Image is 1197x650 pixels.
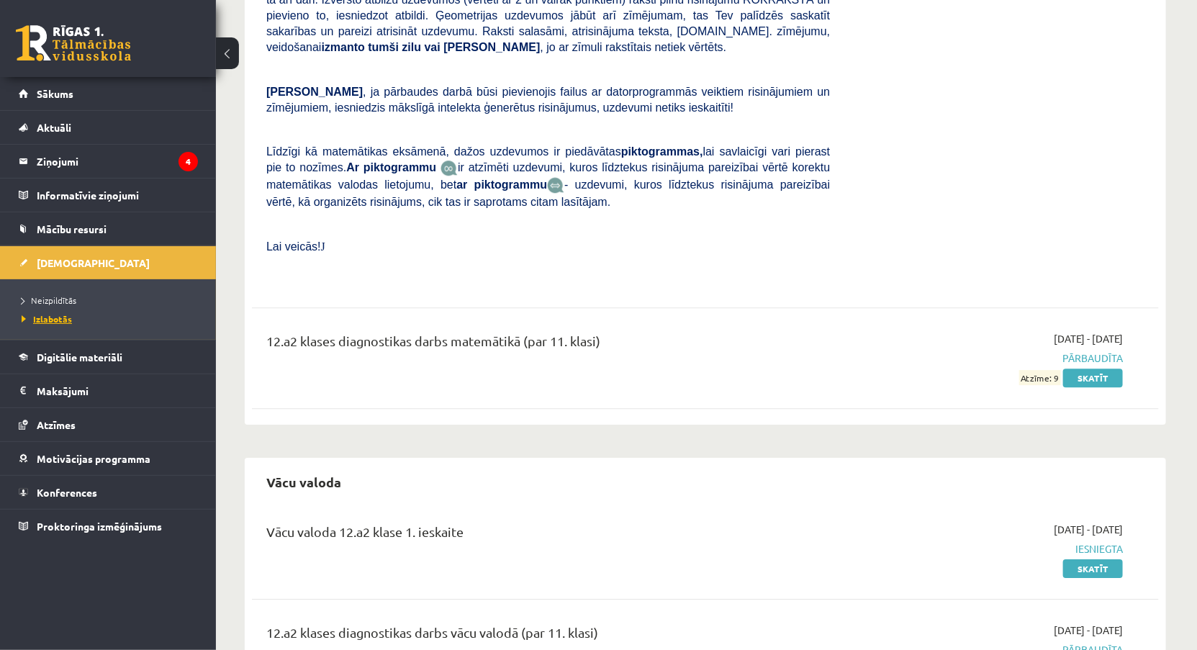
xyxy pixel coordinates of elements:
[19,111,198,144] a: Aktuāli
[37,87,73,100] span: Sākums
[37,145,198,178] legend: Ziņojumi
[19,179,198,212] a: Informatīvie ziņojumi
[1054,522,1123,537] span: [DATE] - [DATE]
[19,145,198,178] a: Ziņojumi4
[37,452,150,465] span: Motivācijas programma
[37,179,198,212] legend: Informatīvie ziņojumi
[266,623,830,649] div: 12.a2 klases diagnostikas darbs vācu valodā (par 11. klasi)
[37,374,198,407] legend: Maksājumi
[441,160,458,176] img: JfuEzvunn4EvwAAAAASUVORK5CYII=
[179,152,198,171] i: 4
[266,86,363,98] span: [PERSON_NAME]
[19,246,198,279] a: [DEMOGRAPHIC_DATA]
[22,312,202,325] a: Izlabotās
[22,313,72,325] span: Izlabotās
[19,212,198,245] a: Mācību resursi
[19,77,198,110] a: Sākums
[1054,623,1123,638] span: [DATE] - [DATE]
[321,240,325,253] span: J
[266,86,830,114] span: , ja pārbaudes darbā būsi pievienojis failus ar datorprogrammās veiktiem risinājumiem un zīmējumi...
[22,294,76,306] span: Neizpildītās
[19,476,198,509] a: Konferences
[1063,559,1123,578] a: Skatīt
[37,121,71,134] span: Aktuāli
[1019,370,1061,385] span: Atzīme: 9
[852,541,1123,556] span: Iesniegta
[266,145,830,173] span: Līdzīgi kā matemātikas eksāmenā, dažos uzdevumos ir piedāvātas lai savlaicīgi vari pierast pie to...
[37,351,122,364] span: Digitālie materiāli
[22,294,202,307] a: Neizpildītās
[252,465,356,499] h2: Vācu valoda
[322,41,365,53] b: izmanto
[37,520,162,533] span: Proktoringa izmēģinājums
[266,161,830,191] span: ir atzīmēti uzdevumi, kuros līdztekus risinājuma pareizībai vērtē korektu matemātikas valodas lie...
[19,442,198,475] a: Motivācijas programma
[19,408,198,441] a: Atzīmes
[368,41,540,53] b: tumši zilu vai [PERSON_NAME]
[19,510,198,543] a: Proktoringa izmēģinājums
[37,256,150,269] span: [DEMOGRAPHIC_DATA]
[37,418,76,431] span: Atzīmes
[37,222,107,235] span: Mācību resursi
[1054,331,1123,346] span: [DATE] - [DATE]
[16,25,131,61] a: Rīgas 1. Tālmācības vidusskola
[19,374,198,407] a: Maksājumi
[1063,369,1123,387] a: Skatīt
[19,340,198,374] a: Digitālie materiāli
[621,145,703,158] b: piktogrammas,
[456,179,547,191] b: ar piktogrammu
[346,161,436,173] b: Ar piktogrammu
[852,351,1123,366] span: Pārbaudīta
[266,240,321,253] span: Lai veicās!
[37,486,97,499] span: Konferences
[547,177,564,194] img: wKvN42sLe3LLwAAAABJRU5ErkJggg==
[266,522,830,549] div: Vācu valoda 12.a2 klase 1. ieskaite
[266,331,830,358] div: 12.a2 klases diagnostikas darbs matemātikā (par 11. klasi)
